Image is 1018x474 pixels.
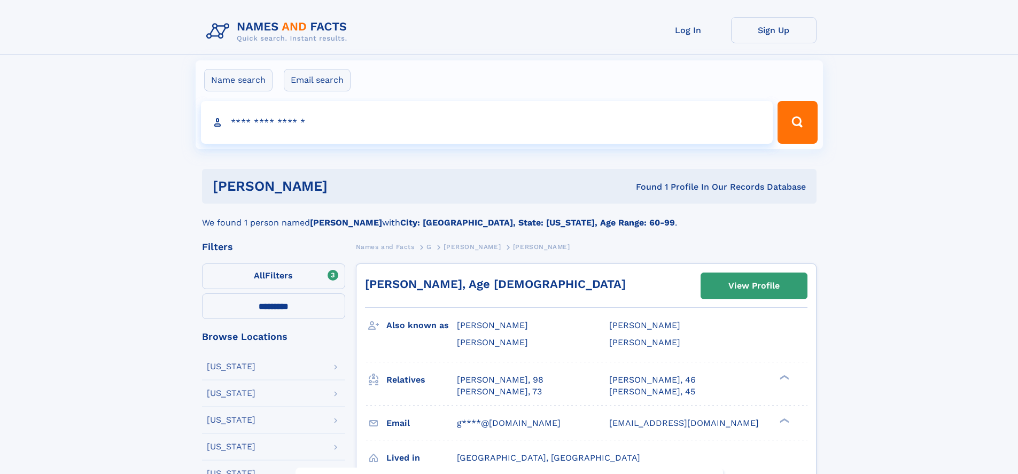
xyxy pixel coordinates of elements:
a: Log In [646,17,731,43]
a: [PERSON_NAME], Age [DEMOGRAPHIC_DATA] [365,277,626,291]
span: [PERSON_NAME] [609,320,680,330]
div: [US_STATE] [207,442,255,451]
div: We found 1 person named with . [202,204,817,229]
span: [EMAIL_ADDRESS][DOMAIN_NAME] [609,418,759,428]
span: [PERSON_NAME] [457,337,528,347]
h3: Lived in [386,449,457,467]
span: [PERSON_NAME] [457,320,528,330]
b: [PERSON_NAME] [310,217,382,228]
h1: [PERSON_NAME] [213,180,482,193]
h3: Email [386,414,457,432]
div: View Profile [728,274,780,298]
div: ❯ [777,417,790,424]
a: View Profile [701,273,807,299]
div: ❯ [777,374,790,380]
h3: Also known as [386,316,457,335]
img: Logo Names and Facts [202,17,356,46]
div: Found 1 Profile In Our Records Database [481,181,806,193]
span: [PERSON_NAME] [444,243,501,251]
input: search input [201,101,773,144]
b: City: [GEOGRAPHIC_DATA], State: [US_STATE], Age Range: 60-99 [400,217,675,228]
button: Search Button [778,101,817,144]
a: [PERSON_NAME], 45 [609,386,695,398]
span: [PERSON_NAME] [513,243,570,251]
span: [GEOGRAPHIC_DATA], [GEOGRAPHIC_DATA] [457,453,640,463]
div: [US_STATE] [207,389,255,398]
div: [US_STATE] [207,362,255,371]
a: [PERSON_NAME], 46 [609,374,696,386]
a: G [426,240,432,253]
span: All [254,270,265,281]
div: Browse Locations [202,332,345,341]
a: [PERSON_NAME], 73 [457,386,542,398]
h3: Relatives [386,371,457,389]
a: Sign Up [731,17,817,43]
div: [US_STATE] [207,416,255,424]
div: Filters [202,242,345,252]
label: Name search [204,69,273,91]
a: Names and Facts [356,240,415,253]
label: Email search [284,69,351,91]
a: [PERSON_NAME], 98 [457,374,543,386]
label: Filters [202,263,345,289]
span: G [426,243,432,251]
a: [PERSON_NAME] [444,240,501,253]
span: [PERSON_NAME] [609,337,680,347]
